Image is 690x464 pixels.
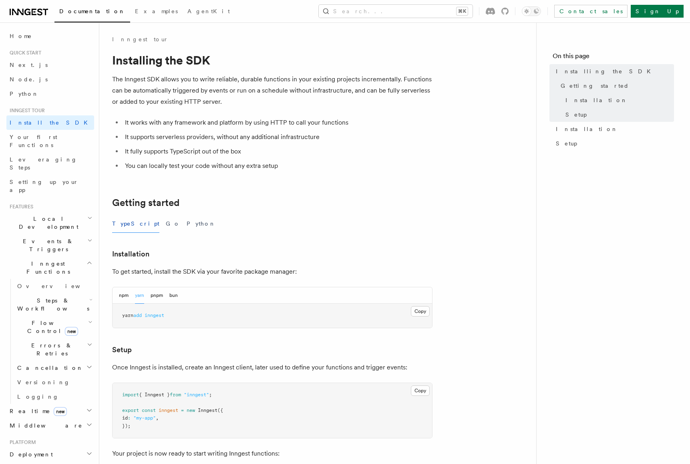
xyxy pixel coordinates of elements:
span: Leveraging Steps [10,156,77,171]
button: Errors & Retries [14,338,94,361]
kbd: ⌘K [457,7,468,15]
a: Inngest tour [112,35,168,43]
span: new [65,327,78,336]
button: bun [169,287,178,304]
span: import [122,392,139,397]
span: Platform [6,439,36,446]
h4: On this page [553,51,674,64]
span: Your first Functions [10,134,57,148]
span: Flow Control [14,319,88,335]
button: Copy [411,306,430,317]
span: Middleware [6,422,82,430]
span: Inngest [198,408,217,413]
span: Python [10,91,39,97]
span: "my-app" [133,415,156,421]
a: Setup [112,344,132,355]
span: yarn [122,313,133,318]
span: Getting started [561,82,629,90]
span: Install the SDK [10,119,93,126]
a: Home [6,29,94,43]
a: Leveraging Steps [6,152,94,175]
span: Local Development [6,215,87,231]
span: inngest [159,408,178,413]
span: Deployment [6,450,53,458]
span: const [142,408,156,413]
span: id [122,415,128,421]
button: TypeScript [112,215,159,233]
p: To get started, install the SDK via your favorite package manager: [112,266,433,277]
a: Documentation [54,2,130,22]
span: "inngest" [184,392,209,397]
button: Cancellation [14,361,94,375]
a: Contact sales [554,5,628,18]
h1: Installing the SDK [112,53,433,67]
li: It fully supports TypeScript out of the box [123,146,433,157]
span: Versioning [17,379,70,385]
a: Python [6,87,94,101]
li: It works with any framework and platform by using HTTP to call your functions [123,117,433,128]
a: Setup [562,107,674,122]
span: = [181,408,184,413]
span: Quick start [6,50,41,56]
span: Node.js [10,76,48,83]
span: Setup [565,111,587,119]
span: Steps & Workflows [14,297,89,313]
span: AgentKit [187,8,230,14]
p: Your project is now ready to start writing Inngest functions: [112,448,433,459]
button: Realtimenew [6,404,94,418]
a: Installation [112,248,149,260]
button: Steps & Workflows [14,293,94,316]
span: Inngest tour [6,107,45,114]
span: Inngest Functions [6,260,87,276]
a: Getting started [112,197,179,208]
span: add [133,313,142,318]
a: Install the SDK [6,115,94,130]
a: Next.js [6,58,94,72]
span: inngest [145,313,164,318]
span: ; [209,392,212,397]
a: Overview [14,279,94,293]
li: It supports serverless providers, without any additional infrastructure [123,131,433,143]
button: Flow Controlnew [14,316,94,338]
button: Go [166,215,180,233]
span: ({ [217,408,223,413]
button: Local Development [6,212,94,234]
button: Middleware [6,418,94,433]
a: Examples [130,2,183,22]
span: Installation [556,125,618,133]
a: Setting up your app [6,175,94,197]
a: AgentKit [183,2,235,22]
button: Python [187,215,216,233]
button: npm [119,287,129,304]
a: Logging [14,389,94,404]
span: Setup [556,139,577,147]
span: : [128,415,131,421]
span: Cancellation [14,364,83,372]
a: Installation [562,93,674,107]
div: Inngest Functions [6,279,94,404]
span: Home [10,32,32,40]
span: new [54,407,67,416]
a: Setup [553,136,674,151]
a: Node.js [6,72,94,87]
a: Getting started [557,79,674,93]
span: Installing the SDK [556,67,656,75]
span: Examples [135,8,178,14]
a: Versioning [14,375,94,389]
button: Inngest Functions [6,256,94,279]
span: export [122,408,139,413]
span: Features [6,204,33,210]
button: yarn [135,287,144,304]
span: Realtime [6,407,67,415]
span: , [156,415,159,421]
p: The Inngest SDK allows you to write reliable, durable functions in your existing projects increme... [112,74,433,107]
button: Toggle dark mode [522,6,541,16]
span: }); [122,423,131,429]
button: Search...⌘K [319,5,473,18]
span: Errors & Retries [14,341,87,357]
button: pnpm [151,287,163,304]
span: Next.js [10,62,48,68]
a: Installing the SDK [553,64,674,79]
span: Installation [565,96,628,104]
span: Setting up your app [10,179,78,193]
